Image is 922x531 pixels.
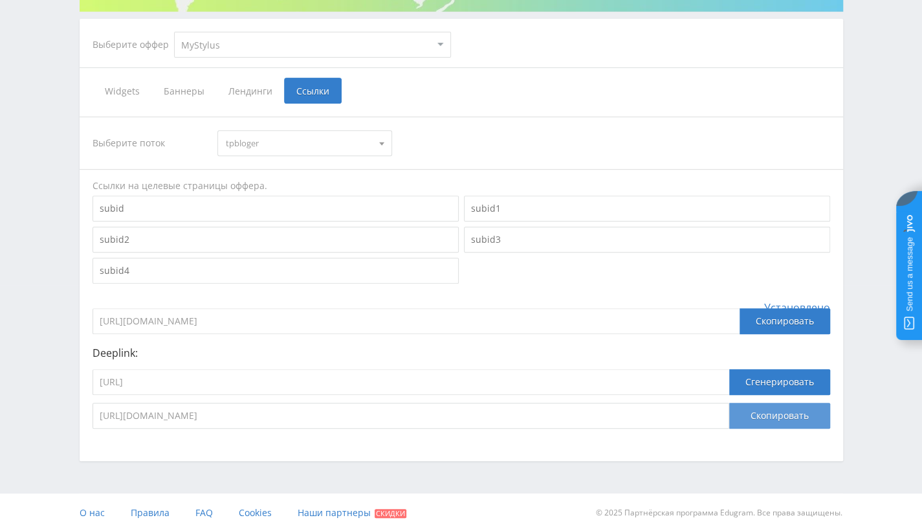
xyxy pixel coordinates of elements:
input: subid2 [93,227,459,253]
span: Лендинги [216,78,284,104]
input: subid3 [464,227,830,253]
div: Ссылки на целевые страницы оффера. [93,179,830,192]
span: Установлено [764,302,830,313]
p: Deeplink: [93,347,830,359]
div: Выберите поток [93,130,205,156]
span: О нас [80,506,105,519]
input: subid4 [93,258,459,284]
button: Сгенерировать [729,369,830,395]
input: subid1 [464,196,830,221]
button: Скопировать [729,403,830,429]
span: Ссылки [284,78,342,104]
div: Выберите оффер [93,40,174,50]
span: tpbloger [226,131,372,155]
div: Скопировать [740,308,830,334]
span: Правила [131,506,170,519]
span: FAQ [195,506,213,519]
span: Скидки [375,509,406,518]
span: Cookies [239,506,272,519]
span: Наши партнеры [298,506,371,519]
input: subid [93,196,459,221]
span: Widgets [93,78,151,104]
span: Баннеры [151,78,216,104]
